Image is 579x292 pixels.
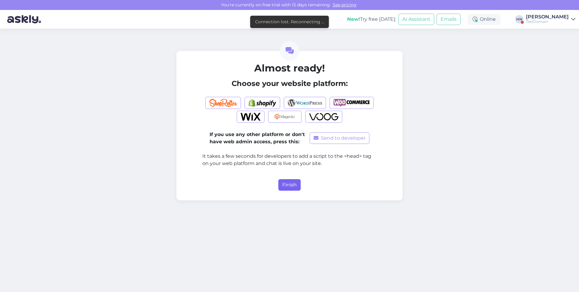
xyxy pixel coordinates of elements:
img: Magento [272,113,298,121]
button: AI Assistant [398,14,434,25]
div: Connection lost. Reconnecting ... [255,19,324,25]
button: Send to developer [310,132,369,144]
b: New! [347,16,360,22]
button: Emails [437,14,460,25]
b: If you use any other platform or don't have web admin access, press this: [210,132,305,144]
h4: Choose your website platform: [202,79,377,88]
img: Voog [309,113,339,121]
img: Woocommerce [334,99,370,107]
p: It takes a few seconds for developers to add a script to the <head> tag on your web platform and ... [202,153,377,167]
a: [PERSON_NAME]TestDomain [526,14,575,24]
div: [PERSON_NAME] [526,14,569,19]
div: Online [468,14,501,25]
h2: Almost ready! [202,62,377,74]
img: Shoproller [209,99,237,107]
div: HN [515,15,524,24]
div: TestDomain [526,19,569,24]
img: Shopify [248,99,276,107]
button: Finish [278,179,301,191]
div: Try free [DATE]: [347,16,396,23]
a: See pricing [331,2,358,8]
img: Wix [241,113,261,121]
img: Wordpress [288,99,322,107]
